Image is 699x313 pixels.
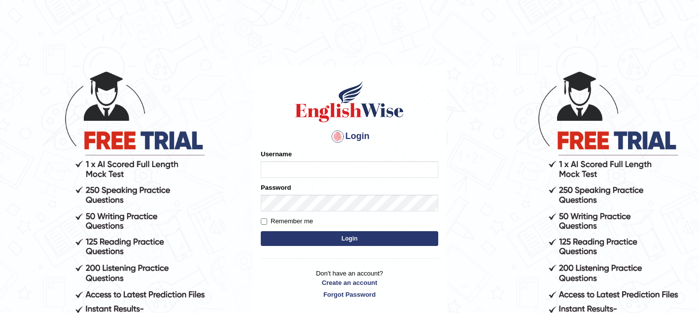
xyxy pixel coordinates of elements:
[261,290,438,299] a: Forgot Password
[261,269,438,299] p: Don't have an account?
[261,149,292,159] label: Username
[261,216,313,226] label: Remember me
[293,79,406,124] img: Logo of English Wise sign in for intelligent practice with AI
[261,183,291,192] label: Password
[261,278,438,287] a: Create an account
[261,218,267,225] input: Remember me
[261,129,438,144] h4: Login
[261,231,438,246] button: Login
